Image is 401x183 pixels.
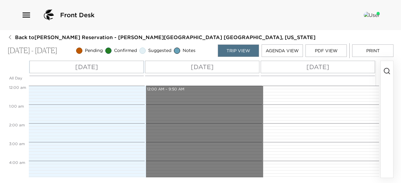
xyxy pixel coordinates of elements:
[145,61,259,73] button: [DATE]
[41,8,56,23] img: logo
[29,61,144,73] button: [DATE]
[148,48,171,54] span: Suggested
[85,48,103,54] span: Pending
[261,61,375,73] button: [DATE]
[352,44,393,57] button: Print
[15,34,315,41] span: Back to [PERSON_NAME] Reservation - [PERSON_NAME][GEOGRAPHIC_DATA] [GEOGRAPHIC_DATA], [US_STATE]
[364,12,380,18] img: User
[8,85,28,90] span: 12:00 AM
[8,123,26,127] span: 2:00 AM
[60,11,95,19] span: Front Desk
[8,104,25,109] span: 1:00 AM
[8,34,315,41] button: Back to[PERSON_NAME] Reservation - [PERSON_NAME][GEOGRAPHIC_DATA] [GEOGRAPHIC_DATA], [US_STATE]
[114,48,137,54] span: Confirmed
[8,46,57,55] p: [DATE] - [DATE]
[183,48,195,54] span: Notes
[9,76,27,81] p: All Day
[8,160,27,165] span: 4:00 AM
[306,62,329,72] p: [DATE]
[262,44,303,57] button: Agenda View
[75,62,98,72] p: [DATE]
[218,44,259,57] button: Trip View
[191,62,214,72] p: [DATE]
[147,87,184,91] span: 12:00 AM – 9:50 AM
[8,141,26,146] span: 3:00 AM
[305,44,347,57] button: PDF View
